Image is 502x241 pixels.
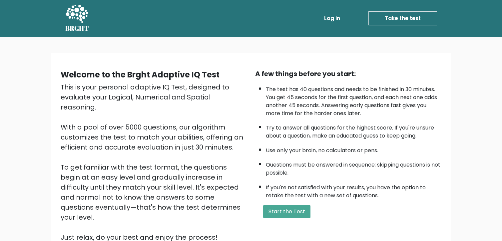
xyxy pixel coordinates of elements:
h5: BRGHT [65,24,89,32]
a: BRGHT [65,3,89,34]
li: Questions must be answered in sequence; skipping questions is not possible. [266,158,442,177]
li: Use only your brain, no calculators or pens. [266,143,442,155]
div: A few things before you start: [255,69,442,79]
button: Start the Test [263,205,310,218]
li: Try to answer all questions for the highest score. If you're unsure about a question, make an edu... [266,120,442,140]
li: If you're not satisfied with your results, you have the option to retake the test with a new set ... [266,180,442,200]
a: Log in [321,12,343,25]
a: Take the test [368,11,437,25]
b: Welcome to the Brght Adaptive IQ Test [61,69,220,80]
li: The test has 40 questions and needs to be finished in 30 minutes. You get 45 seconds for the firs... [266,82,442,117]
